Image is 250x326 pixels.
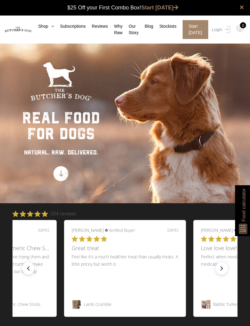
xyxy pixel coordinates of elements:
[72,299,178,309] div: Navigate to Lamb Crumble
[22,148,100,157] div: NATURAL. RAW. DELIVERED.
[12,210,76,218] div: 4.8809524 star rating
[22,262,34,275] div: previous slide
[22,110,100,142] div: real food for dogs
[167,228,178,233] div: [DATE]
[153,23,177,30] a: Stockists
[240,188,247,221] span: Food calculator
[109,228,135,233] span: Verified Buyer
[210,20,230,39] a: Login
[236,24,244,32] img: TBD_Cart-Empty.png
[141,5,179,11] a: Start [DATE]
[123,23,139,36] a: Our Story
[32,23,54,30] a: Shop
[84,302,112,307] span: Lamb Crumble
[183,20,208,39] span: Start [DATE]
[12,220,237,317] div: 7 slides
[108,23,123,36] a: Why Raw
[240,4,244,11] a: close
[64,220,186,317] li: slide 1 out of 7
[177,20,210,39] a: Start [DATE]
[38,228,49,233] div: [DATE]
[139,23,153,30] a: Blog
[201,228,233,233] span: [PERSON_NAME]
[86,23,108,30] a: Reviews
[72,244,178,252] h3: Great treat
[240,22,246,28] div: 0
[72,253,178,296] p: Feel like it’s a much healthier treat than usually treats. A little pricey but worth it.
[216,262,228,275] div: next slide
[54,23,86,30] a: Subscriptions
[50,210,76,218] span: 504 reviews
[72,228,104,233] span: [PERSON_NAME]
